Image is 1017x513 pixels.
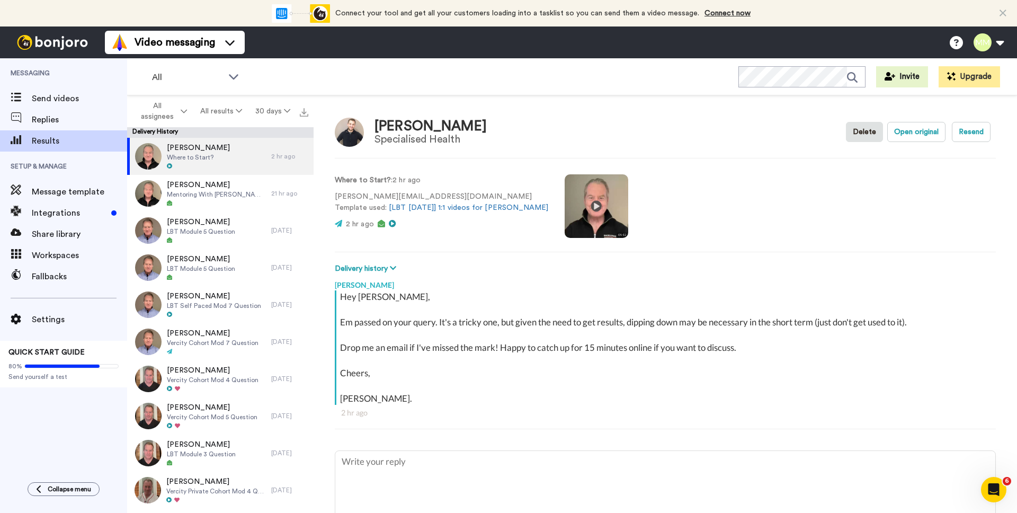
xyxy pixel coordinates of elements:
[846,122,883,142] button: Delete
[167,413,257,421] span: Vercity Cohort Mod 5 Question
[335,275,996,290] div: [PERSON_NAME]
[135,217,162,244] img: 8af386c8-f0f0-476a-8447-3edea1d4cd6f-thumb.jpg
[335,176,391,184] strong: Where to Start?
[127,286,314,323] a: [PERSON_NAME]LBT Self Paced Mod 7 Question[DATE]
[952,122,991,142] button: Resend
[135,143,162,170] img: 41b71b1c-5f81-47ac-8ce4-eb50e81c4f46-thumb.jpg
[127,435,314,472] a: [PERSON_NAME]LBT Module 3 Question[DATE]
[32,185,127,198] span: Message template
[13,35,92,50] img: bj-logo-header-white.svg
[167,153,230,162] span: Where to Start?
[127,175,314,212] a: [PERSON_NAME]Mentoring With [PERSON_NAME]21 hr ago
[166,476,266,487] span: [PERSON_NAME]
[32,270,127,283] span: Fallbacks
[135,291,162,318] img: 00774fd1-4c78-4782-a6d8-96387839e671-thumb.jpg
[271,449,308,457] div: [DATE]
[127,323,314,360] a: [PERSON_NAME]Vercity Cohort Mod 7 Question[DATE]
[704,10,751,17] a: Connect now
[167,328,258,339] span: [PERSON_NAME]
[248,102,297,121] button: 30 days
[127,127,314,138] div: Delivery History
[271,263,308,272] div: [DATE]
[8,373,119,381] span: Send yourself a test
[127,360,314,397] a: [PERSON_NAME]Vercity Cohort Mod 4 Question[DATE]
[271,152,308,161] div: 2 hr ago
[127,138,314,175] a: [PERSON_NAME]Where to Start?2 hr ago
[335,175,549,186] p: : 2 hr ago
[297,103,311,119] button: Export all results that match these filters now.
[136,101,179,122] span: All assignees
[272,4,330,23] div: animation
[335,118,364,147] img: Image of Brad Domek
[335,191,549,214] p: [PERSON_NAME][EMAIL_ADDRESS][DOMAIN_NAME] Template used:
[135,329,162,355] img: 1dabb941-1905-46bb-80e4-fbc073c92a12-thumb.jpg
[127,397,314,435] a: [PERSON_NAME]Vercity Cohort Mod 5 Question[DATE]
[152,71,223,84] span: All
[166,487,266,496] span: Vercity Private Cohort Mod 4 Question
[167,254,235,264] span: [PERSON_NAME]
[32,135,127,147] span: Results
[32,228,127,241] span: Share library
[335,263,399,275] button: Delivery history
[939,66,1000,87] button: Upgrade
[32,92,127,105] span: Send videos
[8,362,22,370] span: 80%
[167,376,258,384] span: Vercity Cohort Mod 4 Question
[135,440,162,466] img: 47e5af66-fbaf-49f9-8292-0284655b4f46-thumb.jpg
[340,290,993,405] div: Hey [PERSON_NAME], Em passed on your query. It's a tricky one, but given the need to get results,...
[28,482,100,496] button: Collapse menu
[374,119,487,134] div: [PERSON_NAME]
[271,338,308,346] div: [DATE]
[32,207,107,219] span: Integrations
[167,365,258,376] span: [PERSON_NAME]
[127,249,314,286] a: [PERSON_NAME]LBT Module 5 Question[DATE]
[167,450,236,458] span: LBT Module 3 Question
[135,254,162,281] img: 8d0034e5-2359-4e18-88cd-e550403035e3-thumb.jpg
[135,403,162,429] img: 3b5bbadc-7fb2-41ce-9d4a-d5c8c7a81e38-thumb.jpg
[1003,477,1011,485] span: 6
[135,366,162,392] img: 6611293d-f3f2-4f89-957c-7128a0f44778-thumb.jpg
[167,180,266,190] span: [PERSON_NAME]
[271,375,308,383] div: [DATE]
[167,227,235,236] span: LBT Module 5 Question
[167,190,266,199] span: Mentoring With [PERSON_NAME]
[167,217,235,227] span: [PERSON_NAME]
[887,122,945,142] button: Open original
[48,485,91,493] span: Collapse menu
[341,408,989,418] div: 2 hr ago
[167,339,258,347] span: Vercity Cohort Mod 7 Question
[32,113,127,126] span: Replies
[167,264,235,273] span: LBT Module 5 Question
[300,108,308,117] img: export.svg
[271,412,308,420] div: [DATE]
[271,486,308,494] div: [DATE]
[127,212,314,249] a: [PERSON_NAME]LBT Module 5 Question[DATE]
[135,477,161,503] img: a62b23f6-6c5c-4865-91b4-22a98af0f15d-thumb.jpg
[981,477,1006,502] iframe: Intercom live chat
[135,180,162,207] img: 59599505-2823-4114-8970-f568667e08d4-thumb.jpg
[271,300,308,309] div: [DATE]
[32,313,127,326] span: Settings
[876,66,928,87] button: Invite
[389,204,548,211] a: [LBT [DATE]] 1:1 videos for [PERSON_NAME]
[346,220,374,228] span: 2 hr ago
[127,472,314,509] a: [PERSON_NAME]Vercity Private Cohort Mod 4 Question[DATE]
[167,143,230,153] span: [PERSON_NAME]
[135,35,215,50] span: Video messaging
[167,402,257,413] span: [PERSON_NAME]
[167,439,236,450] span: [PERSON_NAME]
[32,249,127,262] span: Workspaces
[167,291,261,302] span: [PERSON_NAME]
[335,10,699,17] span: Connect your tool and get all your customers loading into a tasklist so you can send them a video...
[271,226,308,235] div: [DATE]
[167,302,261,310] span: LBT Self Paced Mod 7 Question
[271,189,308,198] div: 21 hr ago
[129,96,194,126] button: All assignees
[194,102,249,121] button: All results
[111,34,128,51] img: vm-color.svg
[8,349,85,356] span: QUICK START GUIDE
[374,134,487,145] div: Specialised Health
